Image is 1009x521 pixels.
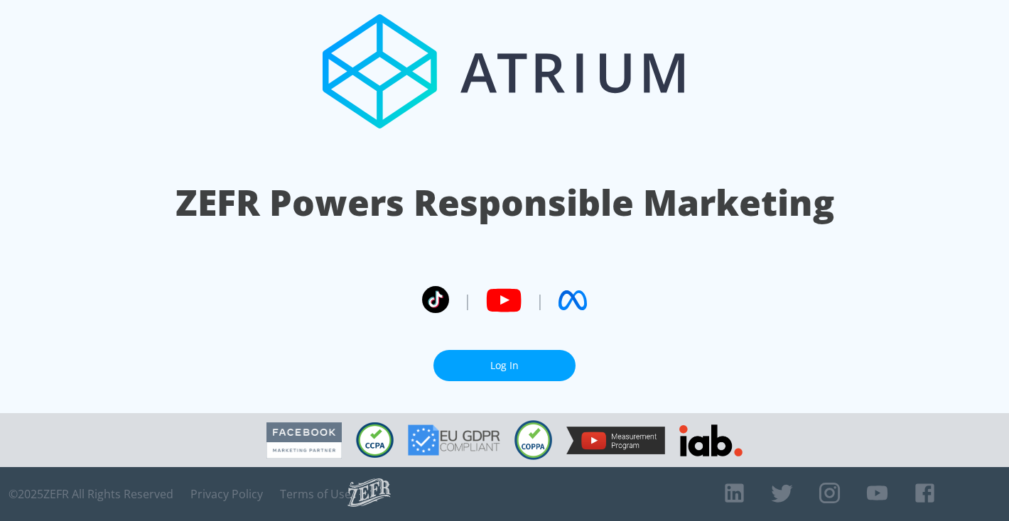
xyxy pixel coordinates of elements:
[536,290,544,311] span: |
[266,422,342,459] img: Facebook Marketing Partner
[9,487,173,501] span: © 2025 ZEFR All Rights Reserved
[190,487,263,501] a: Privacy Policy
[280,487,351,501] a: Terms of Use
[463,290,472,311] span: |
[176,178,834,227] h1: ZEFR Powers Responsible Marketing
[408,424,500,456] img: GDPR Compliant
[433,350,576,382] a: Log In
[356,422,394,458] img: CCPA Compliant
[514,420,552,460] img: COPPA Compliant
[566,427,665,454] img: YouTube Measurement Program
[679,424,743,456] img: IAB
